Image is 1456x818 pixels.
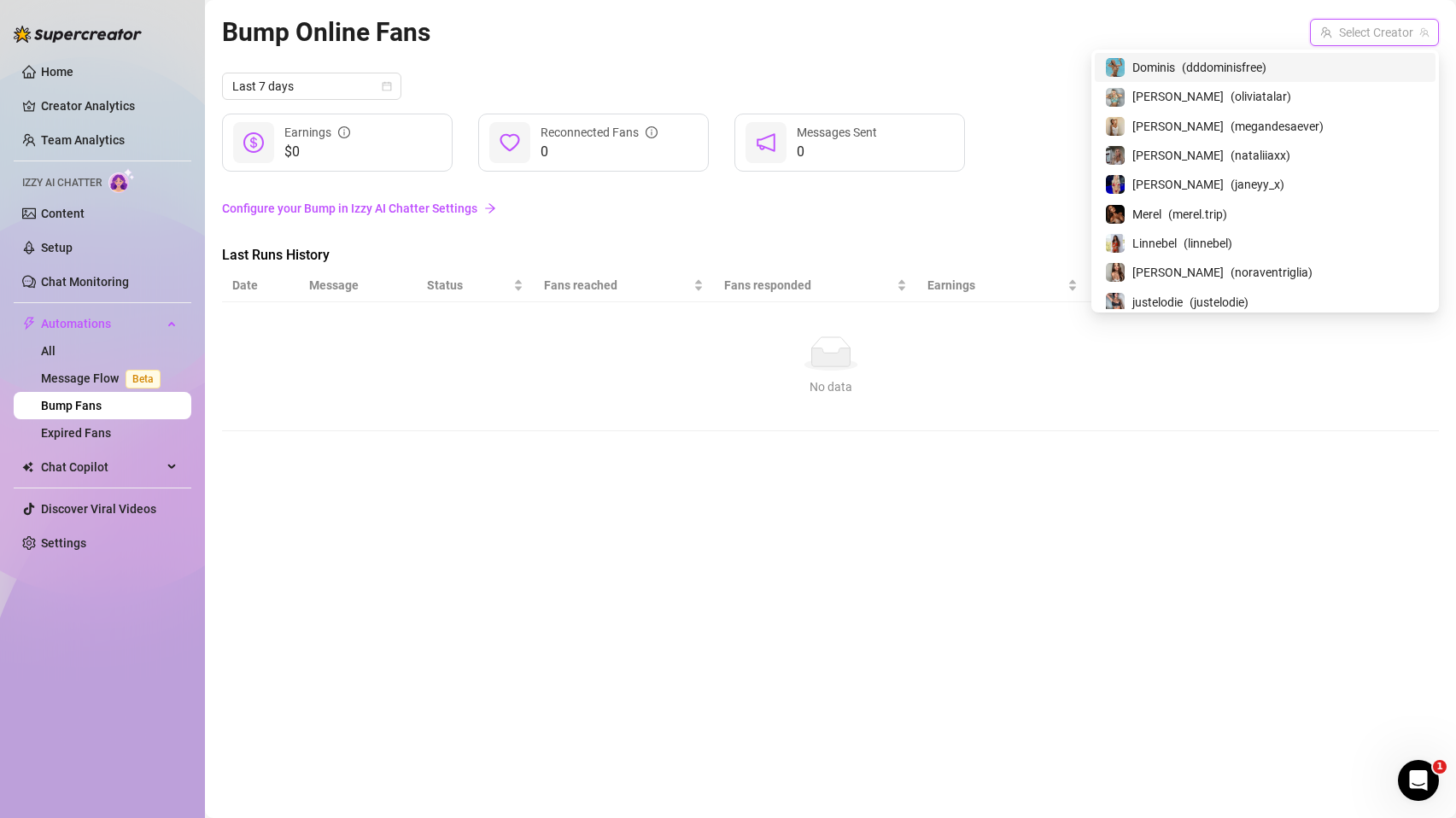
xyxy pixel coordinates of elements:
[41,426,111,440] a: Expired Fans
[917,269,1088,302] th: Earnings
[1106,88,1125,107] img: Olivia
[1132,58,1175,77] span: Dominis
[41,241,73,254] a: Setup
[22,317,36,330] span: thunderbolt
[222,192,1439,225] a: Configure your Bump in Izzy AI Chatter Settingsarrow-right
[1132,87,1224,106] span: [PERSON_NAME]
[1106,293,1125,312] img: justelodie
[284,123,350,142] div: Earnings
[41,371,167,385] a: Message FlowBeta
[1132,293,1183,312] span: justelodie
[534,269,714,302] th: Fans reached
[108,168,135,193] img: AI Chatter
[1106,117,1125,136] img: Megan
[927,276,1064,295] span: Earnings
[541,123,658,142] div: Reconnected Fans
[1231,175,1284,194] span: ( janeyy_x )
[1106,234,1125,253] img: Linnebel
[1184,234,1232,253] span: ( linnebel )
[500,132,520,153] span: heart
[1398,760,1439,801] iframe: Intercom live chat
[41,65,73,79] a: Home
[484,202,496,214] span: arrow-right
[1231,117,1324,136] span: ( megandesaever )
[41,536,86,550] a: Settings
[1433,760,1447,774] span: 1
[243,132,264,153] span: dollar
[417,269,534,302] th: Status
[544,276,690,295] span: Fans reached
[41,502,156,516] a: Discover Viral Videos
[1132,205,1161,224] span: Merel
[1106,263,1125,282] img: Nora
[41,275,129,289] a: Chat Monitoring
[284,142,350,162] span: $0
[41,207,85,220] a: Content
[1132,146,1224,165] span: [PERSON_NAME]
[1190,293,1248,312] span: ( justelodie )
[41,344,56,358] a: All
[714,269,917,302] th: Fans responded
[1182,58,1266,77] span: ( dddominisfree )
[239,377,1422,396] div: No data
[299,269,416,302] th: Message
[222,199,1439,218] a: Configure your Bump in Izzy AI Chatter Settings
[1168,205,1227,224] span: ( merel.trip )
[646,126,658,138] span: info-circle
[41,310,162,337] span: Automations
[797,126,877,139] span: Messages Sent
[797,142,877,162] span: 0
[222,12,430,52] article: Bump Online Fans
[1231,87,1291,106] span: ( oliviatalar )
[724,276,893,295] span: Fans responded
[541,142,658,162] span: 0
[1132,117,1224,136] span: [PERSON_NAME]
[41,133,125,147] a: Team Analytics
[1231,263,1313,282] span: ( noraventriglia )
[22,461,33,473] img: Chat Copilot
[756,132,776,153] span: notification
[1132,234,1177,253] span: Linnebel
[14,26,142,43] img: logo-BBDzfeDw.svg
[1106,58,1125,77] img: Dominis
[41,399,102,412] a: Bump Fans
[41,453,162,481] span: Chat Copilot
[222,245,509,266] span: Last Runs History
[1132,263,1224,282] span: [PERSON_NAME]
[427,276,510,295] span: Status
[222,269,299,302] th: Date
[382,81,392,91] span: calendar
[1106,146,1125,165] img: Natalia
[1132,175,1224,194] span: [PERSON_NAME]
[126,370,161,389] span: Beta
[338,126,350,138] span: info-circle
[1106,175,1125,194] img: Janey
[22,175,102,191] span: Izzy AI Chatter
[232,73,391,99] span: Last 7 days
[1419,27,1430,38] span: team
[1106,205,1125,224] img: Merel
[1231,146,1290,165] span: ( nataliiaxx )
[41,92,178,120] a: Creator Analytics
